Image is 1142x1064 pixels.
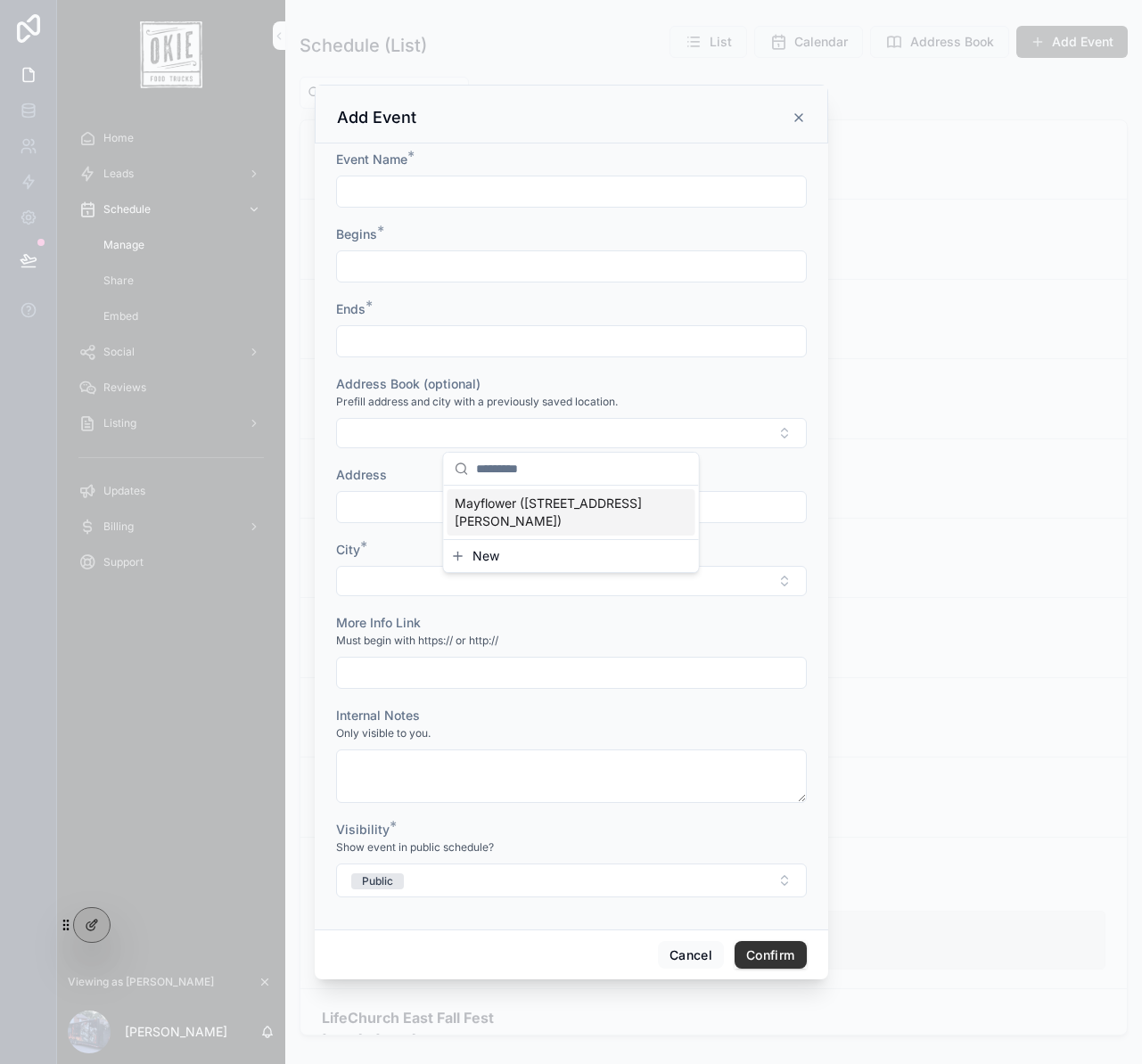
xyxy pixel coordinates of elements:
[451,547,692,565] button: New
[658,941,724,970] button: Cancel
[336,301,366,316] span: Ends
[336,615,421,630] span: More Info Link
[472,547,499,565] span: New
[336,418,807,448] button: Select Button
[336,566,807,596] button: Select Button
[336,863,807,897] button: Select Button
[362,873,393,889] div: Public
[336,151,407,167] span: Event Name
[337,107,416,128] h3: Add Event
[336,726,431,741] span: Only visible to you.
[336,542,360,557] span: City
[735,941,806,970] button: Confirm
[336,708,420,723] span: Internal Notes
[336,840,494,855] span: Show event in public schedule?
[444,486,699,539] div: Suggestions
[336,634,498,648] span: Must begin with https:// or http://
[455,495,667,530] span: Mayflower ([STREET_ADDRESS][PERSON_NAME])
[336,467,387,482] span: Address
[336,226,377,241] span: Begins
[336,395,618,409] span: Prefill address and city with a previously saved location.
[336,376,481,391] span: Address Book (optional)
[336,822,390,837] span: Visibility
